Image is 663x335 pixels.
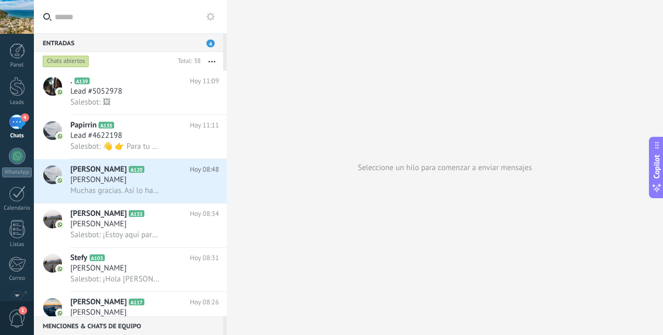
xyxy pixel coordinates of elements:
img: icon [56,133,64,140]
div: Calendario [2,205,32,212]
span: Muchas gracias. Así lo haré. [GEOGRAPHIC_DATA] [70,186,162,196]
span: Hoy 08:34 [190,209,219,219]
span: . [70,76,72,86]
div: Chats abiertos [43,55,89,68]
span: Hoy 11:11 [190,120,219,131]
div: Listas [2,241,32,248]
div: Entradas [34,33,223,52]
span: Hoy 08:31 [190,253,219,263]
img: icon [56,221,64,228]
span: Salesbot: ¡Hola [PERSON_NAME]! 😊 Solo quiero recordarte que nuestra promoción especial del 30% de... [70,274,162,284]
div: Chats [2,133,32,139]
span: Lead #5052978 [70,86,122,97]
a: avataricon[PERSON_NAME]A133Hoy 08:34[PERSON_NAME]Salesbot: ¡Estoy aquí para ayudarte a planear un... [34,203,227,247]
span: [PERSON_NAME] [70,164,127,175]
span: 4 [206,40,215,47]
span: Copilot [652,155,662,179]
a: avatariconPapirrinA135Hoy 11:11Lead #4622198Salesbot: 👋 👉 Para tu grupo de 4 personas, Ingresando... [34,115,227,159]
div: Panel [2,62,32,69]
span: A103 [90,254,105,261]
a: avataricon[PERSON_NAME]A120Hoy 08:48[PERSON_NAME]Muchas gracias. Así lo haré. [GEOGRAPHIC_DATA] [34,159,227,203]
span: [PERSON_NAME] [70,209,127,219]
span: Lead #4622198 [70,131,122,141]
span: [PERSON_NAME] [70,307,127,318]
span: [PERSON_NAME] [70,297,127,307]
div: Leads [2,99,32,106]
img: icon [56,310,64,317]
span: Salesbot: ¡Estoy aquí para ayudarte a planear una experiencia maravillosa! [70,230,162,240]
span: [PERSON_NAME] [70,175,127,185]
span: Hoy 11:09 [190,76,219,86]
span: Stefy [70,253,88,263]
a: avataricon.A139Hoy 11:09Lead #5052978Salesbot: 🖼 [34,71,227,114]
span: Papirrin [70,120,96,131]
div: Correo [2,275,32,282]
span: A120 [129,166,144,173]
span: 4 [21,113,29,122]
span: Hoy 08:26 [190,297,219,307]
span: A133 [129,210,144,217]
div: WhatsApp [2,167,32,177]
span: [PERSON_NAME] [70,219,127,229]
div: Total: 38 [174,56,201,67]
img: icon [56,88,64,96]
span: A139 [75,78,90,84]
img: icon [56,265,64,273]
span: Salesbot: 👋 👉 Para tu grupo de 4 personas, Ingresando el día [DATE] y saliendo el [DATE], tenemos... [70,141,162,151]
div: Menciones & Chats de equipo [34,316,223,335]
span: 1 [19,306,27,315]
a: avatariconStefyA103Hoy 08:31[PERSON_NAME]Salesbot: ¡Hola [PERSON_NAME]! 😊 Solo quiero recordarte ... [34,248,227,291]
img: icon [56,177,64,184]
span: A135 [99,122,114,128]
button: Más [201,52,223,71]
span: Hoy 08:48 [190,164,219,175]
span: Salesbot: 🖼 [70,97,110,107]
span: A117 [129,299,144,305]
span: [PERSON_NAME] [70,263,127,274]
